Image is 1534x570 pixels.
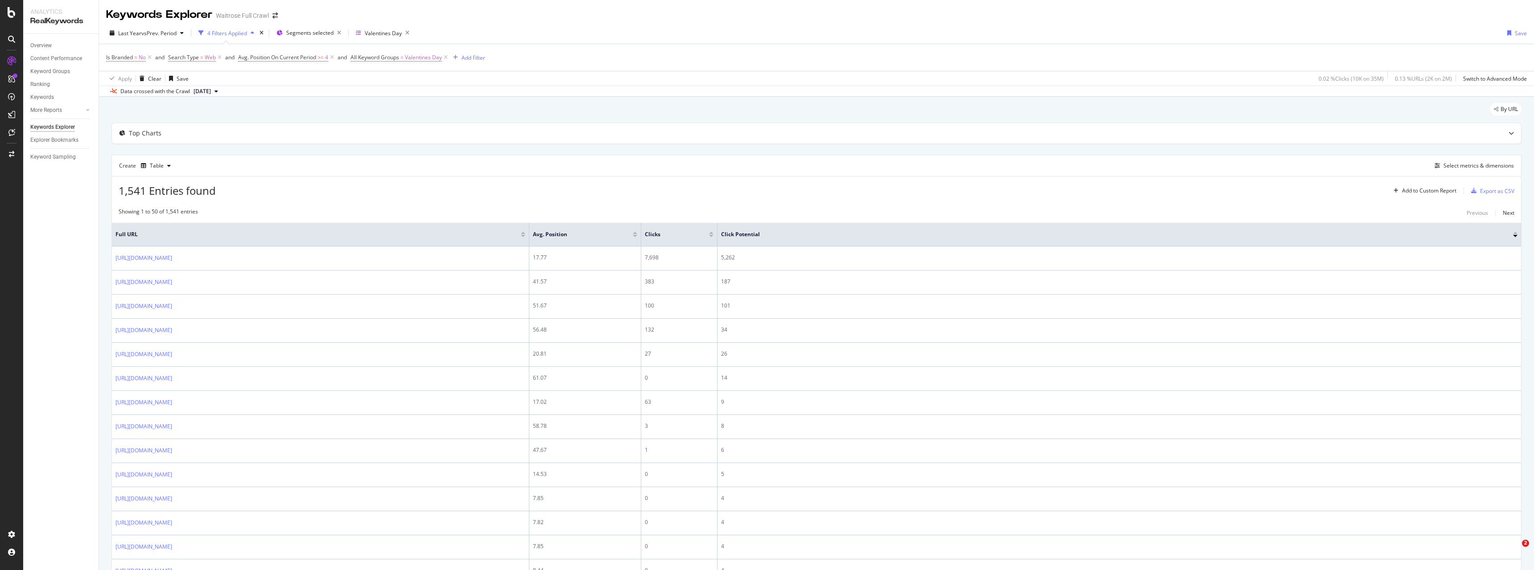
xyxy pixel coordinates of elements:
a: [URL][DOMAIN_NAME] [115,350,172,359]
div: 101 [721,302,1518,310]
div: and [225,53,235,61]
div: 0 [645,494,713,502]
div: Keywords Explorer [30,123,75,132]
div: 7.85 [533,542,637,550]
button: Switch to Advanced Mode [1460,71,1527,86]
span: = [200,53,203,61]
div: 0 [645,518,713,526]
span: By URL [1501,107,1518,112]
button: and [155,53,165,62]
button: Save [165,71,189,86]
span: All Keyword Groups [351,53,399,61]
div: 0 [645,374,713,382]
span: Segments selected [286,29,334,37]
div: 34 [721,326,1518,334]
div: Next [1503,209,1514,217]
span: 4 [325,51,328,64]
div: Analytics [30,7,91,16]
a: More Reports [30,106,83,115]
div: Keyword Groups [30,67,70,76]
div: More Reports [30,106,62,115]
button: [DATE] [190,86,222,97]
div: legacy label [1490,103,1522,115]
div: 0 [645,542,713,550]
div: 4 Filters Applied [207,29,247,37]
div: 17.02 [533,398,637,406]
a: Keywords Explorer [30,123,92,132]
div: 8 [721,422,1518,430]
button: Save [1504,26,1527,40]
div: 14 [721,374,1518,382]
div: 14.53 [533,470,637,478]
span: No [139,51,146,64]
div: 187 [721,278,1518,286]
div: 0.02 % Clicks ( 10K on 35M ) [1319,75,1384,82]
div: Export as CSV [1480,187,1514,195]
span: Click Potential [721,230,1500,238]
div: Save [1515,29,1527,37]
div: 132 [645,326,713,334]
div: Keyword Sampling [30,152,76,162]
div: Save [177,75,189,82]
a: [URL][DOMAIN_NAME] [115,278,172,287]
div: Clear [148,75,161,82]
div: Waitrose Full Crawl [216,11,269,20]
button: and [225,53,235,62]
div: Ranking [30,80,50,89]
a: [URL][DOMAIN_NAME] [115,254,172,262]
button: and [338,53,347,62]
div: Showing 1 to 50 of 1,541 entries [119,208,198,218]
button: Next [1503,208,1514,218]
div: 4 [721,518,1518,526]
div: 0 [645,470,713,478]
span: Avg. Position [533,230,619,238]
div: Select metrics & dimensions [1443,162,1514,169]
span: = [134,53,137,61]
div: Data crossed with the Crawl [120,87,190,95]
div: 41.57 [533,278,637,286]
a: Content Performance [30,54,92,63]
span: Clicks [645,230,696,238]
span: Last Year [118,29,141,37]
div: and [155,53,165,61]
div: Table [150,163,164,168]
a: [URL][DOMAIN_NAME] [115,302,172,311]
button: Valentines Day [352,26,413,40]
span: 1,541 Entries found [119,183,216,198]
a: [URL][DOMAIN_NAME] [115,374,172,383]
button: Add to Custom Report [1390,184,1456,198]
a: Keywords [30,93,92,102]
div: 63 [645,398,713,406]
div: Previous [1467,209,1488,217]
div: times [258,29,265,37]
a: Keyword Groups [30,67,92,76]
a: [URL][DOMAIN_NAME] [115,494,172,503]
button: Table [137,159,174,173]
div: 1 [645,446,713,454]
span: 2 [1522,540,1529,547]
span: 2025 Sep. 24th [194,87,211,95]
span: Web [205,51,216,64]
div: 17.77 [533,254,637,262]
div: 7.85 [533,494,637,502]
iframe: Intercom live chat [1504,540,1525,561]
div: 51.67 [533,302,637,310]
div: RealKeywords [30,16,91,26]
div: 6 [721,446,1518,454]
a: Explorer Bookmarks [30,135,92,145]
a: [URL][DOMAIN_NAME] [115,446,172,455]
div: and [338,53,347,61]
div: 26 [721,350,1518,358]
div: 47.67 [533,446,637,454]
a: [URL][DOMAIN_NAME] [115,398,172,407]
div: Explorer Bookmarks [30,135,78,145]
div: 7.82 [533,518,637,526]
div: 0.13 % URLs ( 2K on 2M ) [1395,75,1452,82]
span: Is Branded [106,53,133,61]
button: Export as CSV [1468,184,1514,198]
div: Keywords Explorer [106,7,212,22]
button: Last YearvsPrev. Period [106,26,187,40]
div: Add Filter [462,54,485,62]
a: Keyword Sampling [30,152,92,162]
button: Add Filter [449,52,485,63]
